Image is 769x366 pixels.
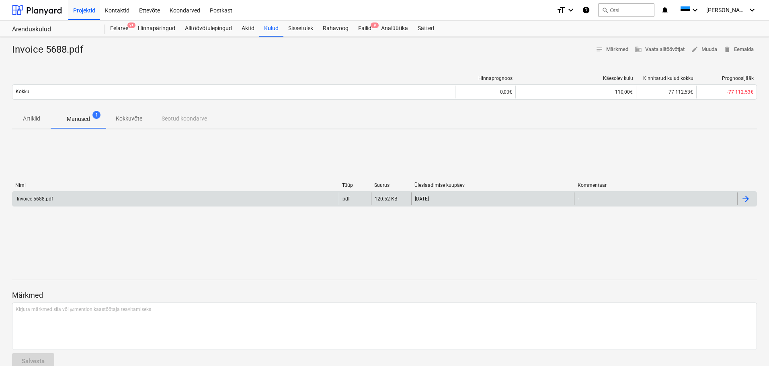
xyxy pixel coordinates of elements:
[342,196,350,202] div: pdf
[15,182,336,188] div: Nimi
[720,43,757,56] button: Eemalda
[635,45,685,54] span: Vaata alltöövõtjat
[691,45,717,54] span: Muuda
[690,5,700,15] i: keyboard_arrow_down
[375,196,397,202] div: 120.52 KB
[578,196,579,202] div: -
[459,76,513,81] div: Hinnaprognoos
[342,182,368,188] div: Tüüp
[180,20,237,37] a: Alltöövõtulepingud
[635,46,642,53] span: business
[12,25,96,34] div: Arenduskulud
[105,20,133,37] div: Eelarve
[413,20,439,37] a: Sätted
[691,46,698,53] span: edit
[598,3,654,17] button: Otsi
[353,20,376,37] div: Failid
[519,76,633,81] div: Käesolev kulu
[724,45,754,54] span: Eemalda
[415,196,429,202] div: [DATE]
[596,45,628,54] span: Märkmed
[706,7,746,13] span: [PERSON_NAME]
[455,86,515,98] div: 0,00€
[376,20,413,37] a: Analüütika
[727,89,753,95] span: -77 112,53€
[556,5,566,15] i: format_size
[602,7,608,13] span: search
[636,86,696,98] div: 77 112,53€
[12,290,757,300] p: Märkmed
[688,43,720,56] button: Muuda
[640,76,693,81] div: Kinnitatud kulud kokku
[133,20,180,37] a: Hinnapäringud
[22,115,41,123] p: Artiklid
[632,43,688,56] button: Vaata alltöövõtjat
[724,46,731,53] span: delete
[582,5,590,15] i: Abikeskus
[519,89,633,95] div: 110,00€
[578,182,734,188] div: Kommentaar
[16,196,53,202] div: Invoice 5688.pdf
[237,20,259,37] a: Aktid
[414,182,571,188] div: Üleslaadimise kuupäev
[318,20,353,37] a: Rahavoog
[700,76,754,81] div: Prognoosijääk
[371,22,379,28] span: 9
[593,43,632,56] button: Märkmed
[67,115,90,123] p: Manused
[566,5,576,15] i: keyboard_arrow_down
[283,20,318,37] a: Sissetulek
[661,5,669,15] i: notifications
[16,88,29,95] p: Kokku
[105,20,133,37] a: Eelarve9+
[92,111,100,119] span: 1
[747,5,757,15] i: keyboard_arrow_down
[127,22,135,28] span: 9+
[596,46,603,53] span: notes
[116,115,142,123] p: Kokkuvõte
[259,20,283,37] a: Kulud
[374,182,408,188] div: Suurus
[353,20,376,37] a: Failid9
[12,43,90,56] div: Invoice 5688.pdf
